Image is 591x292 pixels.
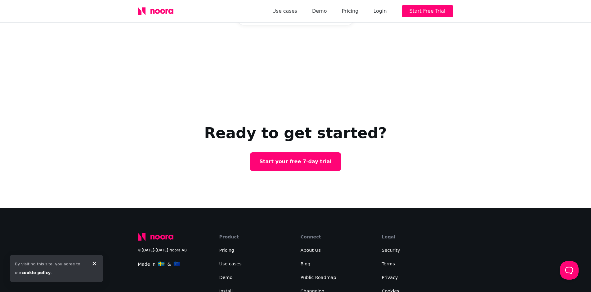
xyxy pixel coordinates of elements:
a: Use cases [272,7,297,15]
a: Pricing [219,248,235,253]
div: Connect [301,233,372,241]
div: Product [219,233,291,241]
div: Login [373,7,387,15]
a: About Us [301,248,321,253]
a: Terms [382,261,395,266]
div: Legal [382,233,453,241]
div: ©[DATE]-[DATE] Noora AB [138,246,209,255]
a: cookie policy [21,270,51,275]
button: Start Free Trial [402,5,453,17]
a: Demo [312,7,327,15]
span: 🇸🇪 [158,261,165,267]
a: Security [382,248,400,253]
div: By visiting this site, you agree to our . [15,260,86,277]
a: Public Roadmap [301,275,336,280]
span: 🇪🇺 [173,261,180,267]
a: Blog [301,261,311,266]
h2: Ready to get started? [204,123,387,142]
a: Start your free 7-day trial [250,152,341,171]
div: Made in & [138,259,209,268]
a: Privacy [382,275,398,280]
a: Use cases [219,261,242,266]
a: Demo [219,275,233,280]
a: Pricing [342,7,358,15]
iframe: Help Scout Beacon - Open [560,261,579,280]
